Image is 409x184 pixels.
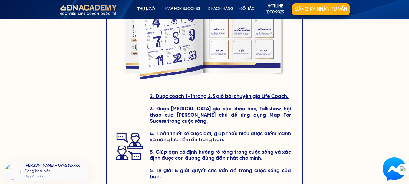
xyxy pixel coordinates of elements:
p: Thư ngỏ [127,3,164,15]
p: hotline 1900 9029 [259,3,292,16]
div: 14 phút trước [25,174,44,179]
span: 2. Được coach 1-1 trong 2.5 giờ bởi chuyên gia Life Coach. [150,94,289,99]
p: KHÁCH HÀNG [206,3,236,15]
div: [PERSON_NAME] - 094538xxxx [25,164,88,169]
p: map for success [165,3,200,15]
p: Đối tác [233,3,261,15]
p: Đăng ký nhận tư vấn [292,3,350,15]
a: hotline1900 9029 [259,3,292,15]
div: Đăng ký tư vấn [25,169,88,174]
